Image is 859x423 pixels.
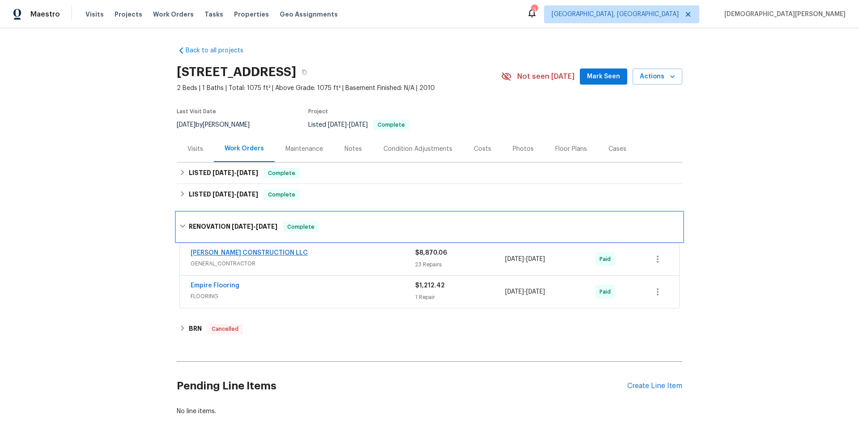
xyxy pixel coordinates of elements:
span: Tasks [204,11,223,17]
span: Complete [284,222,318,231]
span: FLOORING [191,292,415,301]
div: RENOVATION [DATE]-[DATE]Complete [177,213,682,241]
span: [DEMOGRAPHIC_DATA][PERSON_NAME] [721,10,846,19]
span: - [232,223,277,230]
h6: BRN [189,324,202,334]
span: $8,870.06 [415,250,447,256]
div: BRN Cancelled [177,318,682,340]
span: - [505,287,545,296]
button: Actions [633,68,682,85]
span: Paid [600,287,614,296]
span: [DATE] [237,191,258,197]
span: $1,212.42 [415,282,445,289]
span: [GEOGRAPHIC_DATA], [GEOGRAPHIC_DATA] [552,10,679,19]
span: Cancelled [208,325,242,333]
div: Maintenance [285,145,323,154]
span: Properties [234,10,269,19]
div: by [PERSON_NAME] [177,120,260,130]
a: [PERSON_NAME] CONSTRUCTION LLC [191,250,308,256]
span: Complete [264,190,299,199]
span: [DATE] [526,289,545,295]
div: Cases [608,145,626,154]
span: Geo Assignments [280,10,338,19]
div: Create Line Item [627,382,682,390]
button: Copy Address [296,64,312,80]
span: Project [308,109,328,114]
span: [DATE] [505,289,524,295]
div: Notes [344,145,362,154]
span: - [328,122,368,128]
div: Visits [187,145,203,154]
h6: LISTED [189,168,258,179]
span: [DATE] [177,122,196,128]
span: - [505,255,545,264]
span: [DATE] [505,256,524,262]
span: Actions [640,71,675,82]
h6: LISTED [189,189,258,200]
div: Photos [513,145,534,154]
div: Work Orders [225,144,264,153]
span: Not seen [DATE] [517,72,574,81]
span: [DATE] [213,170,234,176]
span: Projects [115,10,142,19]
span: [DATE] [328,122,347,128]
div: 23 Repairs [415,260,505,269]
div: Condition Adjustments [383,145,452,154]
span: Last Visit Date [177,109,216,114]
a: Back to all projects [177,46,263,55]
div: Floor Plans [555,145,587,154]
span: Work Orders [153,10,194,19]
div: Costs [474,145,491,154]
span: [DATE] [256,223,277,230]
a: Empire Flooring [191,282,239,289]
button: Mark Seen [580,68,627,85]
span: - [213,191,258,197]
span: Paid [600,255,614,264]
div: LISTED [DATE]-[DATE]Complete [177,184,682,205]
span: Complete [374,122,408,128]
span: [DATE] [349,122,368,128]
span: - [213,170,258,176]
span: Visits [85,10,104,19]
span: GENERAL_CONTRACTOR [191,259,415,268]
span: [DATE] [526,256,545,262]
span: Maestro [30,10,60,19]
span: Complete [264,169,299,178]
h2: Pending Line Items [177,365,627,407]
span: Listed [308,122,409,128]
h6: RENOVATION [189,222,277,232]
span: [DATE] [232,223,253,230]
div: LISTED [DATE]-[DATE]Complete [177,162,682,184]
div: 1 Repair [415,293,505,302]
div: No line items. [177,407,682,416]
span: [DATE] [213,191,234,197]
div: 3 [531,5,537,14]
span: [DATE] [237,170,258,176]
span: Mark Seen [587,71,620,82]
span: 2 Beds | 1 Baths | Total: 1075 ft² | Above Grade: 1075 ft² | Basement Finished: N/A | 2010 [177,84,501,93]
h2: [STREET_ADDRESS] [177,68,296,77]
